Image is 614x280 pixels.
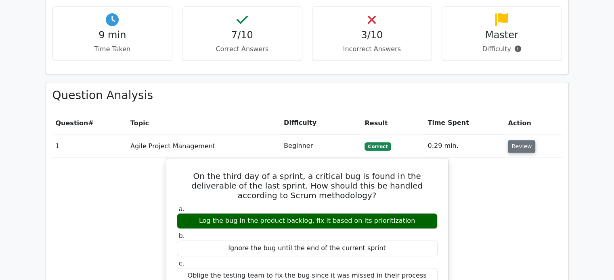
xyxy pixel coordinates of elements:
th: Topic [127,112,281,135]
td: Beginner [281,135,361,158]
th: Result [361,112,424,135]
th: # [52,112,127,135]
h4: Master [448,29,555,41]
div: Ignore the bug until the end of the current sprint [177,241,438,256]
p: Correct Answers [189,44,295,54]
span: Question [56,119,88,127]
h4: 9 min [59,29,166,41]
p: Incorrect Answers [319,44,425,54]
p: Time Taken [59,44,166,54]
th: Difficulty [281,112,361,135]
div: Log the bug in the product backlog, fix it based on its prioritization [177,213,438,229]
button: Review [508,140,535,153]
td: 1 [52,135,127,158]
span: b. [179,232,185,240]
span: a. [179,205,185,213]
h4: 3/10 [319,29,425,41]
th: Time Spent [424,112,505,135]
p: Difficulty [448,44,555,54]
th: Action [505,112,562,135]
td: Agile Project Management [127,135,281,158]
span: c. [179,259,184,267]
h4: 7/10 [189,29,295,41]
h3: Question Analysis [52,89,562,102]
h5: On the third day of a sprint, a critical bug is found in the deliverable of the last sprint. How ... [176,171,438,200]
td: 0:29 min. [424,135,505,158]
span: Correct [365,142,391,150]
